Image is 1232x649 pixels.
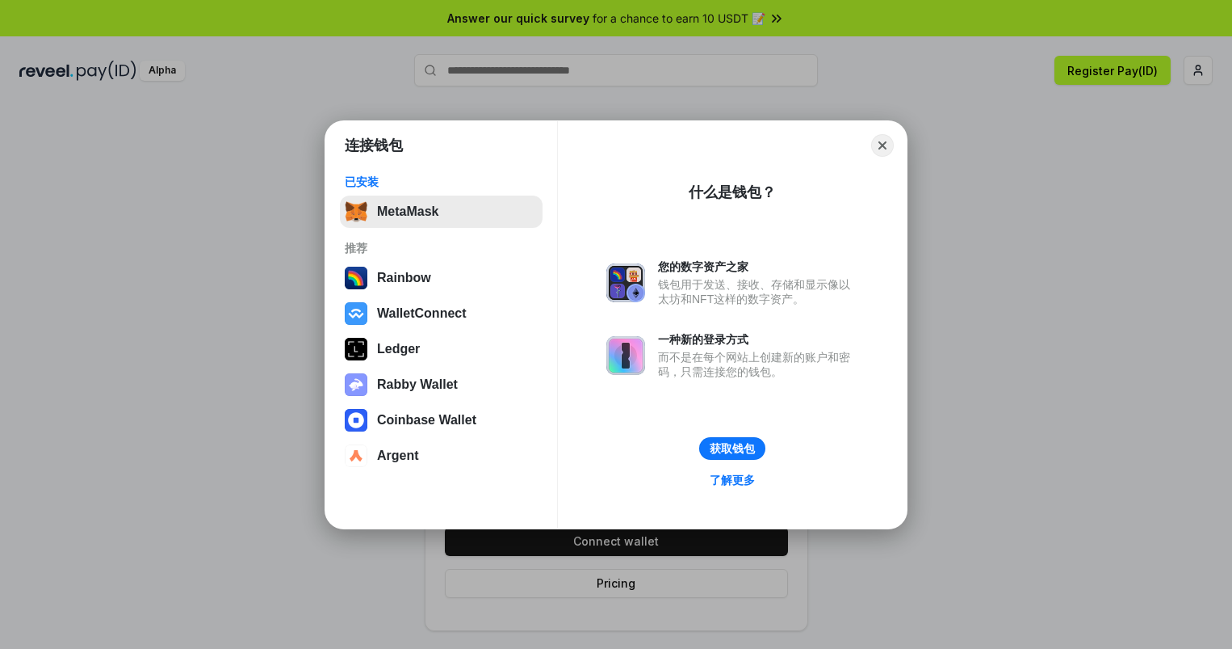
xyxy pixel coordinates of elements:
button: Rainbow [340,262,543,294]
h1: 连接钱包 [345,136,403,155]
img: svg+xml,%3Csvg%20xmlns%3D%22http%3A%2F%2Fwww.w3.org%2F2000%2Fsvg%22%20fill%3D%22none%22%20viewBox... [606,336,645,375]
div: 推荐 [345,241,538,255]
button: Argent [340,440,543,472]
div: 您的数字资产之家 [658,259,858,274]
div: 而不是在每个网站上创建新的账户和密码，只需连接您的钱包。 [658,350,858,379]
div: WalletConnect [377,306,467,321]
div: 已安装 [345,175,538,189]
button: Ledger [340,333,543,365]
div: 获取钱包 [710,441,755,456]
div: MetaMask [377,204,438,219]
img: svg+xml,%3Csvg%20width%3D%2228%22%20height%3D%2228%22%20viewBox%3D%220%200%2028%2028%22%20fill%3D... [345,302,367,325]
img: svg+xml,%3Csvg%20width%3D%22120%22%20height%3D%22120%22%20viewBox%3D%220%200%20120%20120%22%20fil... [345,267,367,289]
button: Coinbase Wallet [340,404,543,436]
button: MetaMask [340,196,543,228]
div: Rabby Wallet [377,377,458,392]
div: 什么是钱包？ [689,183,776,202]
button: Rabby Wallet [340,369,543,401]
a: 了解更多 [700,470,765,491]
div: 一种新的登录方式 [658,332,858,347]
button: 获取钱包 [699,437,765,460]
div: Ledger [377,342,420,356]
img: svg+xml,%3Csvg%20width%3D%2228%22%20height%3D%2228%22%20viewBox%3D%220%200%2028%2028%22%20fill%3D... [345,409,367,432]
div: Rainbow [377,271,431,285]
div: 钱包用于发送、接收、存储和显示像以太坊和NFT这样的数字资产。 [658,277,858,306]
div: Coinbase Wallet [377,413,476,428]
img: svg+xml,%3Csvg%20xmlns%3D%22http%3A%2F%2Fwww.w3.org%2F2000%2Fsvg%22%20width%3D%2228%22%20height%3... [345,338,367,360]
div: Argent [377,449,419,463]
img: svg+xml,%3Csvg%20width%3D%2228%22%20height%3D%2228%22%20viewBox%3D%220%200%2028%2028%22%20fill%3D... [345,445,367,467]
button: Close [871,134,894,157]
img: svg+xml,%3Csvg%20xmlns%3D%22http%3A%2F%2Fwww.w3.org%2F2000%2Fsvg%22%20fill%3D%22none%22%20viewBox... [345,373,367,396]
img: svg+xml,%3Csvg%20xmlns%3D%22http%3A%2F%2Fwww.w3.org%2F2000%2Fsvg%22%20fill%3D%22none%22%20viewBox... [606,263,645,302]
div: 了解更多 [710,473,755,487]
img: svg+xml,%3Csvg%20fill%3D%22none%22%20height%3D%2233%22%20viewBox%3D%220%200%2035%2033%22%20width%... [345,200,367,223]
button: WalletConnect [340,297,543,330]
